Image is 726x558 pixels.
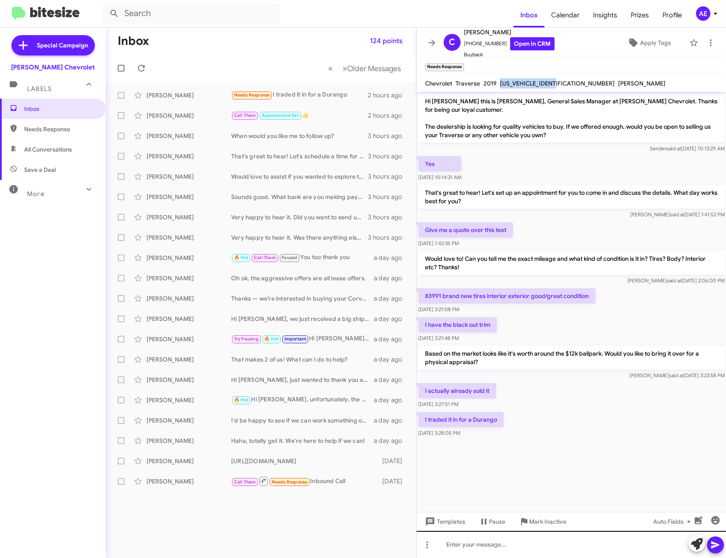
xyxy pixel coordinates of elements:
span: [DATE] 10:14:31 AM [418,174,461,180]
span: [DATE] 1:42:35 PM [418,240,459,246]
input: Search [102,3,280,24]
div: a day ago [374,335,409,343]
div: a day ago [374,355,409,364]
div: 3 hours ago [368,132,409,140]
span: said at [666,145,681,152]
span: Insights [586,3,624,28]
div: [PERSON_NAME] [146,376,231,384]
small: Needs Response [425,64,464,71]
div: 3 hours ago [368,152,409,160]
a: Inbox [513,3,544,28]
div: [DATE] [381,477,409,486]
span: [US_VEHICLE_IDENTIFICATION_NUMBER] [500,80,615,87]
p: Yes [418,156,461,171]
a: Calendar [544,3,586,28]
span: [PERSON_NAME] [618,80,665,87]
span: Call Them [234,113,256,118]
div: 3 hours ago [368,193,409,201]
a: Profile [656,3,689,28]
span: Traverse [455,80,480,87]
span: More [27,190,44,198]
p: 83991 brand new tires interior exterior good/great condition [418,288,596,304]
span: » [342,63,347,74]
button: Previous [323,60,338,77]
div: a day ago [374,436,409,445]
div: You too thank you [231,253,374,262]
span: Prizes [624,3,656,28]
div: a day ago [374,416,409,425]
div: Hi [PERSON_NAME], just wanted to thank you again for the opportunity to assist with the new truck... [231,376,374,384]
div: That's great to hear! Let's schedule a time for you to bring the Challenger in so we can appraise... [231,152,368,160]
div: [PERSON_NAME] [146,254,231,262]
span: Save a Deal [24,166,56,174]
div: Sounds good. What bank are you making payments to? [231,193,368,201]
div: 3 hours ago [368,233,409,242]
p: Would love to! Can you tell me the exact mileage and what kind of condition is it in? Tires? Body... [418,251,725,275]
div: Hi [PERSON_NAME], we just received a big shipment of Equinox EV's if interested, let us know! [231,315,374,323]
div: [PERSON_NAME] [146,416,231,425]
div: Inbound Call [231,476,381,486]
span: 🔥 Hot [264,336,279,342]
span: Labels [27,85,52,93]
span: [PERSON_NAME] [DATE] 3:23:58 PM [629,372,724,378]
div: [PERSON_NAME] [146,152,231,160]
div: Thanks — we’re interested in buying your Corvette. Would you like to schedule a free appraisal ap... [231,294,374,303]
span: All Conversations [24,145,72,154]
div: a day ago [374,294,409,303]
div: [PERSON_NAME] [146,132,231,140]
button: Mark Inactive [512,514,573,529]
span: Buyback [464,50,555,59]
p: I have the black out trim [418,317,497,332]
button: Auto Fields [646,514,701,529]
div: I'd be happy to see if we can work something out, would you like to set up a time to stop in? [231,416,374,425]
span: said at [666,277,681,284]
div: [PERSON_NAME] [146,274,231,282]
nav: Page navigation example [323,60,406,77]
span: Auto Fields [653,514,694,529]
button: 124 points [363,33,409,49]
span: Pause [489,514,505,529]
div: [PERSON_NAME] [146,294,231,303]
div: Hi [PERSON_NAME], unfortunately, the deals have been adjusted after the federal incentive rebate.... [231,395,374,405]
span: 🔥 Hot [234,255,248,260]
div: Oh ok, the aggressive offers are all lease offers. [231,274,374,282]
div: 2 hours ago [368,91,409,99]
button: Apply Tags [612,35,685,50]
span: [PERSON_NAME] [DATE] 2:06:00 PM [627,277,724,284]
div: Very happy to hear it. Did you want to send us some info on your car and see if we can offer some... [231,213,368,221]
div: [PERSON_NAME] [146,233,231,242]
div: Would love to assist if you wanted to explore that option. [231,172,368,181]
span: Needs Response [234,92,270,98]
button: Pause [472,514,512,529]
div: AE [696,6,710,21]
p: That's great to hear! Let's set up an appointment for you to come in and discuss the details. Wha... [418,185,725,209]
span: [DATE] 3:28:05 PM [418,430,460,436]
div: [URL][DOMAIN_NAME] [231,457,381,465]
span: « [328,63,333,74]
span: said at [669,211,684,218]
div: 2 hours ago [368,111,409,120]
div: 3 hours ago [368,172,409,181]
span: Inbox [24,105,96,113]
div: [PERSON_NAME] [146,335,231,343]
div: [PERSON_NAME] [146,91,231,99]
div: I traded it in for a Durango [231,90,368,100]
div: [PERSON_NAME] [146,396,231,404]
span: Older Messages [347,64,401,73]
span: Try Pausing [234,336,259,342]
span: 124 points [370,33,403,49]
div: That makes 2 of us! What can I do to help? [231,355,374,364]
div: [PERSON_NAME] [146,172,231,181]
p: Give me a quote over this text [418,222,513,238]
div: [PERSON_NAME] [146,213,231,221]
span: Needs Response [272,479,308,485]
div: a day ago [374,254,409,262]
div: [DATE] [381,457,409,465]
p: I traded it in for a Durango [418,412,504,427]
span: [PERSON_NAME] [DATE] 1:41:52 PM [630,211,724,218]
a: Special Campaign [11,35,95,55]
div: [PERSON_NAME] [146,111,231,120]
span: [PHONE_NUMBER] [464,37,555,50]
